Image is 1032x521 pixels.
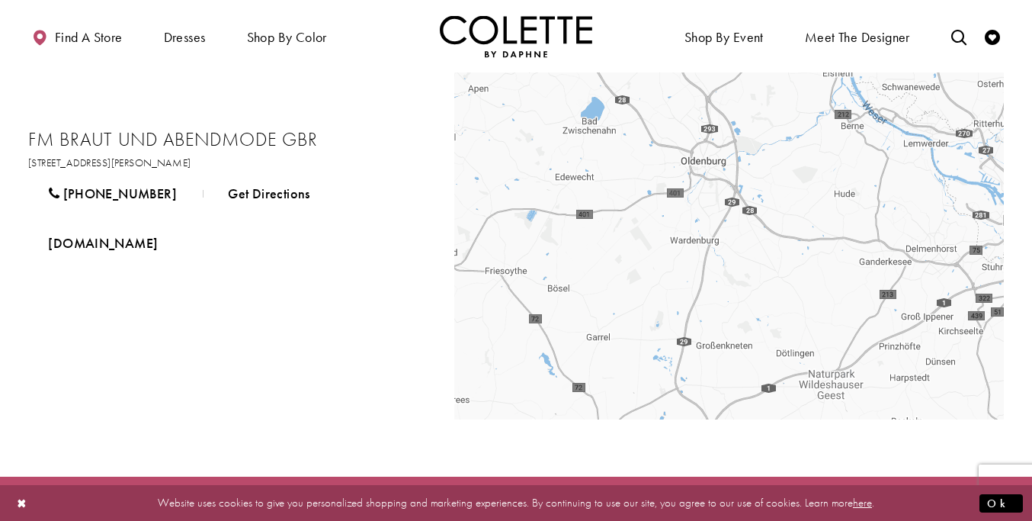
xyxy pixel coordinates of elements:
a: Visit Home Page [440,15,592,57]
span: [DOMAIN_NAME] [48,234,158,252]
span: Meet the designer [805,30,910,45]
span: Shop By Event [681,15,768,57]
a: here [853,495,872,510]
a: Find a store [28,15,126,57]
h2: FM braut und Abendmode GbR [28,128,425,151]
a: Toggle search [947,15,970,57]
button: Submit Dialog [979,494,1023,513]
a: Opens in new tab [28,156,191,169]
img: Colette by Daphne [440,15,592,57]
button: Close Dialog [9,490,35,516]
span: Shop By Event [684,30,764,45]
a: Check Wishlist [981,15,1004,57]
a: Opens in new tab [28,224,178,262]
a: Get Directions [208,175,330,213]
div: Map with Store locations [454,72,1004,420]
span: Shop by color [247,30,327,45]
span: [STREET_ADDRESS][PERSON_NAME] [28,156,191,169]
a: [PHONE_NUMBER] [28,175,197,213]
span: Dresses [164,30,206,45]
span: Shop by color [243,15,331,57]
p: Website uses cookies to give you personalized shopping and marketing experiences. By continuing t... [110,493,922,513]
span: Dresses [160,15,210,57]
span: Get Directions [228,185,309,202]
span: [PHONE_NUMBER] [63,185,177,202]
a: Meet the designer [801,15,914,57]
span: Find a store [55,30,123,45]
